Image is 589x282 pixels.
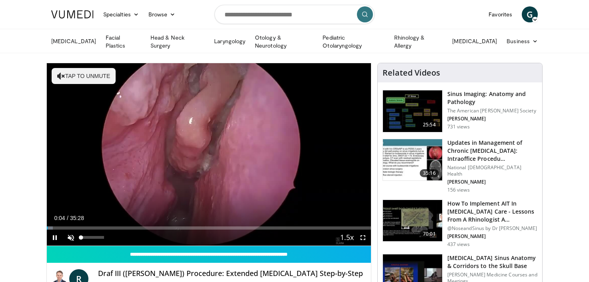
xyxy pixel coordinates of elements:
[54,215,65,221] span: 0:04
[502,33,543,49] a: Business
[318,34,389,50] a: Pediatric Otolaryngology
[47,230,63,246] button: Pause
[383,90,537,132] a: 25:54 Sinus Imaging: Anatomy and Pathology The American [PERSON_NAME] Society [PERSON_NAME] 731 v...
[98,269,365,278] h4: Draf III ([PERSON_NAME]) Procedure: Extended [MEDICAL_DATA] Step-by-Step
[383,90,442,132] img: 5d00bf9a-6682-42b9-8190-7af1e88f226b.150x105_q85_crop-smart_upscale.jpg
[447,233,537,240] p: [PERSON_NAME]
[146,34,209,50] a: Head & Neck Surgery
[447,108,537,114] p: The American [PERSON_NAME] Society
[447,33,502,49] a: [MEDICAL_DATA]
[81,236,104,239] div: Volume Level
[447,124,470,130] p: 731 views
[101,34,146,50] a: Facial Plastics
[46,33,101,49] a: [MEDICAL_DATA]
[447,116,537,122] p: [PERSON_NAME]
[383,68,440,78] h4: Related Videos
[389,34,448,50] a: Rhinology & Allergy
[447,200,537,224] h3: How To Implement AIT In [MEDICAL_DATA] Care - Lessons From A Rhinologist A…
[447,187,470,193] p: 156 views
[47,63,371,246] video-js: Video Player
[144,6,180,22] a: Browse
[209,33,250,49] a: Laryngology
[420,230,439,238] span: 70:01
[447,164,537,177] p: National [DEMOGRAPHIC_DATA] Health
[447,139,537,163] h3: Updates in Management of Chronic [MEDICAL_DATA]: Intraoffice Procedu…
[420,121,439,129] span: 25:54
[339,230,355,246] button: Playback Rate
[383,200,537,248] a: 70:01 How To Implement AIT In [MEDICAL_DATA] Care - Lessons From A Rhinologist A… @NoseandSinus b...
[214,5,375,24] input: Search topics, interventions
[447,225,537,232] p: @NoseandSinus by Dr [PERSON_NAME]
[447,179,537,185] p: [PERSON_NAME]
[447,254,537,270] h3: [MEDICAL_DATA] Sinus Anatomy & Corridors to the Skull Base
[355,230,371,246] button: Fullscreen
[420,169,439,177] span: 35:16
[383,139,537,193] a: 35:16 Updates in Management of Chronic [MEDICAL_DATA]: Intraoffice Procedu… National [DEMOGRAPHIC...
[383,200,442,242] img: 3d43f09a-5d0c-4774-880e-3909ea54edb9.150x105_q85_crop-smart_upscale.jpg
[484,6,517,22] a: Favorites
[447,241,470,248] p: 437 views
[250,34,318,50] a: Otology & Neurotology
[47,226,371,230] div: Progress Bar
[51,10,94,18] img: VuMedi Logo
[98,6,144,22] a: Specialties
[447,90,537,106] h3: Sinus Imaging: Anatomy and Pathology
[63,230,79,246] button: Unmute
[383,139,442,181] img: 4d46ad28-bf85-4ffa-992f-e5d3336e5220.150x105_q85_crop-smart_upscale.jpg
[70,215,84,221] span: 35:28
[52,68,116,84] button: Tap to unmute
[522,6,538,22] a: G
[67,215,68,221] span: /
